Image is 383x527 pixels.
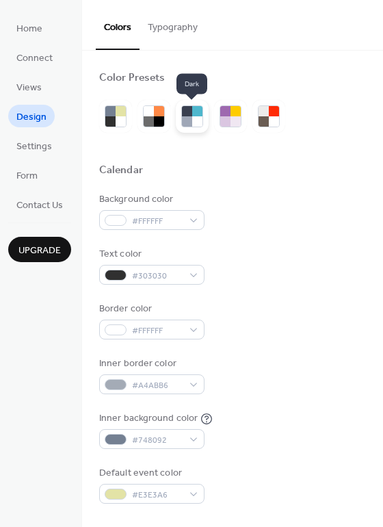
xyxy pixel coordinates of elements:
[8,164,46,186] a: Form
[99,71,165,86] div: Color Presets
[8,75,50,98] a: Views
[99,192,202,207] div: Background color
[16,51,53,66] span: Connect
[18,244,61,258] span: Upgrade
[132,324,183,338] span: #FFFFFF
[99,247,202,261] div: Text color
[99,411,198,426] div: Inner background color
[8,105,55,127] a: Design
[16,22,42,36] span: Home
[132,269,183,283] span: #303030
[132,378,183,393] span: #A4ABB6
[16,110,47,125] span: Design
[99,466,202,480] div: Default event color
[8,16,51,39] a: Home
[8,237,71,262] button: Upgrade
[16,169,38,183] span: Form
[99,164,143,178] div: Calendar
[8,193,71,216] a: Contact Us
[8,46,61,68] a: Connect
[132,214,183,229] span: #FFFFFF
[176,74,207,94] span: Dark
[132,433,183,448] span: #748092
[8,134,60,157] a: Settings
[16,81,42,95] span: Views
[132,488,183,502] span: #E3E3A6
[99,302,202,316] div: Border color
[16,198,63,213] span: Contact Us
[99,357,202,371] div: Inner border color
[16,140,52,154] span: Settings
